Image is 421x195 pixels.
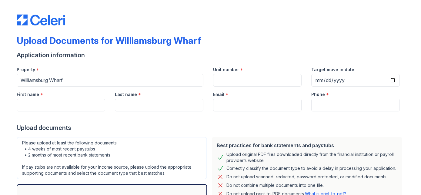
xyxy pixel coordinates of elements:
div: Do not combine multiple documents into one file. [226,182,324,189]
label: Phone [311,91,325,97]
img: CE_Logo_Blue-a8612792a0a2168367f1c8372b55b34899dd931a85d93a1a3d3e32e68fde9ad4.png [17,15,65,25]
div: Upload original PDF files downloaded directly from the financial institution or payroll provider’... [226,151,397,164]
div: Application information [17,51,405,59]
label: Property [17,67,35,73]
div: Correctly classify the document type to avoid a delay in processing your application. [226,165,396,172]
div: Best practices for bank statements and paystubs [217,142,397,149]
div: Upload documents [17,124,405,132]
label: Unit number [213,67,239,73]
label: Target move in date [311,67,354,73]
label: First name [17,91,39,97]
label: Email [213,91,224,97]
div: Do not upload scanned, redacted, password protected, or modified documents. [226,173,387,180]
div: Upload Documents for Williamsburg Wharf [17,35,201,46]
label: Last name [115,91,137,97]
div: Please upload at least the following documents: • 4 weeks of most recent paystubs • 2 months of m... [17,137,207,179]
